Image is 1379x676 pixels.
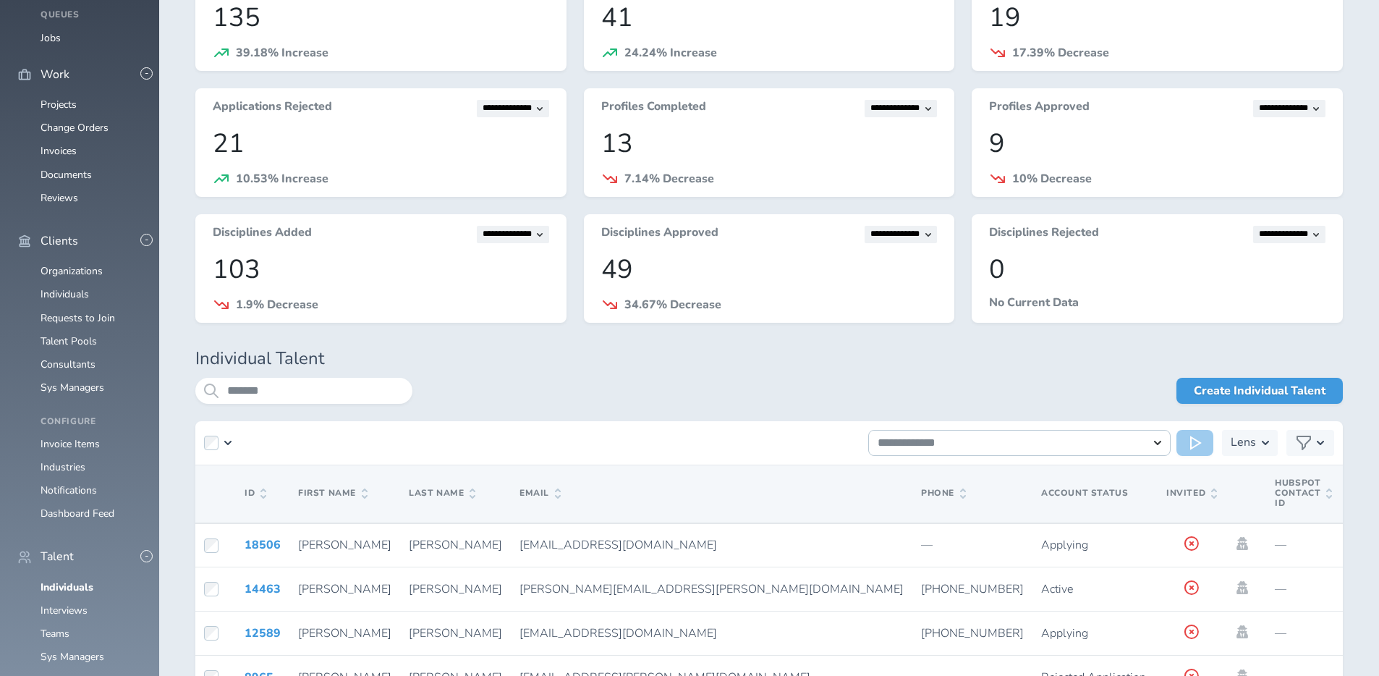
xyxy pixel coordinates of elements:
a: Interviews [41,604,88,617]
a: 12589 [245,625,281,641]
span: Applying [1041,625,1088,641]
span: First Name [298,489,368,499]
a: Sys Managers [41,650,104,664]
p: 41 [601,3,938,33]
span: No Current Data [989,295,1079,310]
span: Talent [41,550,74,563]
span: [PERSON_NAME][EMAIL_ADDRESS][PERSON_NAME][DOMAIN_NAME] [519,581,904,597]
span: [PHONE_NUMBER] [921,625,1024,641]
p: 103 [213,255,549,284]
span: [EMAIL_ADDRESS][DOMAIN_NAME] [519,625,717,641]
p: 13 [601,129,938,159]
span: 10% Decrease [1012,171,1092,187]
button: - [140,67,153,80]
a: Impersonate [1234,625,1250,638]
h4: Configure [41,417,142,427]
h3: Disciplines Rejected [989,226,1099,243]
a: Invoice Items [41,437,100,451]
a: Talent Pools [41,334,97,348]
a: Projects [41,98,77,111]
p: 19 [989,3,1325,33]
span: [PERSON_NAME] [298,537,391,553]
span: [PERSON_NAME] [409,537,502,553]
h3: Disciplines Approved [601,226,718,243]
span: 7.14% Decrease [624,171,714,187]
a: Requests to Join [41,311,115,325]
a: Dashboard Feed [41,507,114,520]
a: Teams [41,627,69,641]
span: Last Name [409,489,475,499]
span: Clients [41,235,78,248]
span: [PERSON_NAME] [409,625,502,641]
button: - [140,234,153,246]
span: 34.67% Decrease [624,297,721,313]
a: Reviews [41,191,78,205]
span: 24.24% Increase [624,45,717,61]
a: Individuals [41,580,93,594]
p: — [1275,538,1332,552]
a: 14463 [245,581,281,597]
a: Jobs [41,31,61,45]
a: Change Orders [41,121,109,135]
h3: Profiles Approved [989,100,1090,117]
span: ID [245,489,266,499]
a: Documents [41,168,92,182]
a: Individuals [41,287,89,301]
a: Consultants [41,358,96,371]
span: [EMAIL_ADDRESS][DOMAIN_NAME] [519,537,717,553]
h3: Profiles Completed [601,100,706,117]
p: 0 [989,255,1325,284]
p: 21 [213,129,549,159]
p: 135 [213,3,549,33]
a: Industries [41,460,85,474]
span: Email [519,489,561,499]
a: Impersonate [1234,537,1250,550]
span: [PERSON_NAME] [298,581,391,597]
button: - [140,550,153,562]
a: Create Individual Talent [1176,378,1343,404]
span: 17.39% Decrease [1012,45,1109,61]
h3: Lens [1231,430,1256,456]
span: 1.9% Decrease [236,297,318,313]
span: Active [1041,581,1073,597]
p: 49 [601,255,938,284]
p: — [1275,583,1332,596]
a: Organizations [41,264,103,278]
p: — [921,538,1024,552]
a: Sys Managers [41,381,104,394]
span: Hubspot Contact Id [1275,478,1332,508]
a: Impersonate [1234,581,1250,594]
a: Notifications [41,483,97,497]
a: Invoices [41,144,77,158]
h1: Individual Talent [195,349,1343,369]
span: Applying [1041,537,1088,553]
h4: Queues [41,10,142,20]
span: Phone [921,489,966,499]
p: — [1275,627,1332,640]
h3: Disciplines Added [213,226,312,243]
p: 9 [989,129,1325,159]
span: 10.53% Increase [236,171,328,187]
span: 39.18% Increase [236,45,328,61]
button: Lens [1222,430,1278,456]
a: 18506 [245,537,281,553]
span: [PERSON_NAME] [409,581,502,597]
span: Invited [1166,489,1217,499]
span: [PERSON_NAME] [298,625,391,641]
button: Run Action [1176,430,1213,456]
span: Work [41,68,69,81]
span: Account Status [1041,487,1128,499]
h3: Applications Rejected [213,100,332,117]
span: [PHONE_NUMBER] [921,581,1024,597]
